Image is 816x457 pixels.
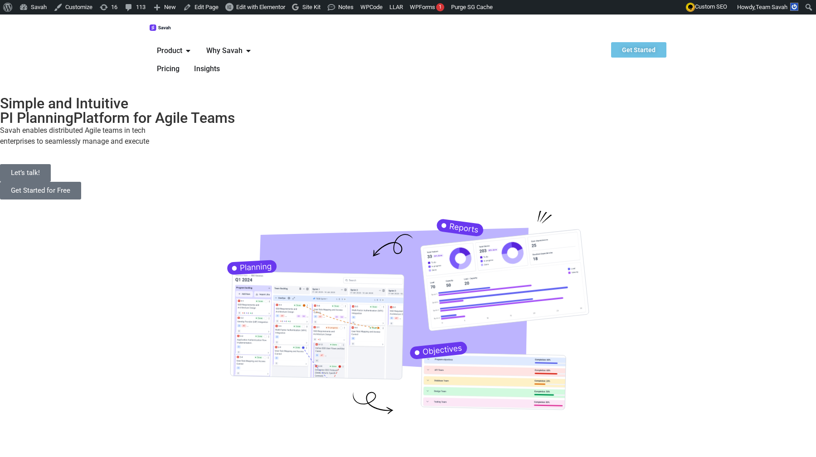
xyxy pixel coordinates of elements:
[194,63,220,74] a: Insights
[622,47,656,53] span: Get Started
[11,187,70,194] span: Get Started for Free
[157,63,180,74] a: Pricing
[206,45,243,56] span: Why Savah
[756,4,787,10] span: Team Savah
[150,42,277,78] div: Menu Toggle
[11,170,40,176] span: Let’s talk!
[150,42,277,78] nav: Menu
[157,45,182,56] span: Product
[302,4,321,10] span: Site Kit
[436,3,444,11] div: 1
[236,4,285,10] span: Edit with Elementor
[611,42,666,58] a: Get Started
